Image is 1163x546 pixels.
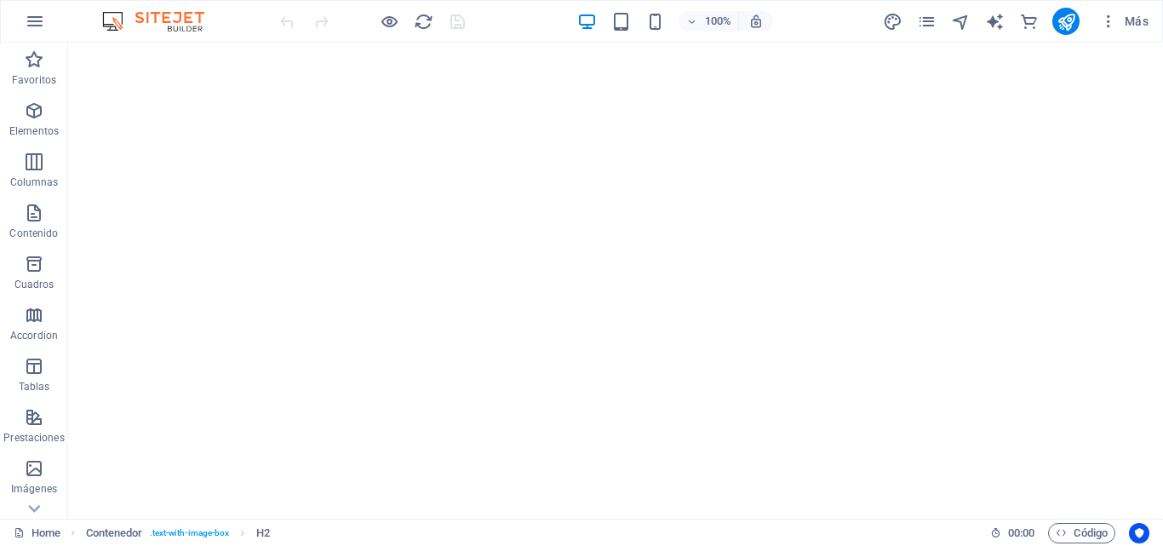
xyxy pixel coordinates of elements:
[150,523,230,543] span: . text-with-image-box
[9,227,58,240] p: Contenido
[86,523,143,543] span: Haz clic para seleccionar y doble clic para editar
[3,431,64,445] p: Prestaciones
[413,11,433,32] button: reload
[1056,523,1108,543] span: Código
[1129,523,1149,543] button: Usercentrics
[414,12,433,32] i: Volver a cargar página
[1019,12,1039,32] i: Comercio
[256,523,270,543] span: H2
[985,12,1005,32] i: AI Writer
[883,12,902,32] i: Diseño (Ctrl+Alt+Y)
[882,11,902,32] button: design
[14,278,54,291] p: Cuadros
[9,124,59,138] p: Elementos
[1052,8,1080,35] button: publish
[679,11,739,32] button: 100%
[86,523,270,543] nav: breadcrumb
[19,380,50,394] p: Tablas
[748,14,764,29] i: Al redimensionar, ajustar el nivel de zoom automáticamente para ajustarse al dispositivo elegido.
[984,11,1005,32] button: text_generator
[704,11,731,32] h6: 100%
[12,73,56,87] p: Favoritos
[10,329,58,342] p: Accordion
[98,11,226,32] img: Editor Logo
[11,482,57,496] p: Imágenes
[1020,526,1023,539] span: :
[950,11,971,32] button: navigator
[1008,523,1034,543] span: 00 00
[916,11,937,32] button: pages
[14,523,60,543] a: Haz clic para cancelar la selección y doble clic para abrir páginas
[10,175,59,189] p: Columnas
[379,11,399,32] button: Haz clic para salir del modo de previsualización y seguir editando
[1018,11,1039,32] button: commerce
[1100,13,1149,30] span: Más
[951,12,971,32] i: Navegador
[1093,8,1155,35] button: Más
[1057,12,1076,32] i: Publicar
[1048,523,1115,543] button: Código
[990,523,1035,543] h6: Tiempo de la sesión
